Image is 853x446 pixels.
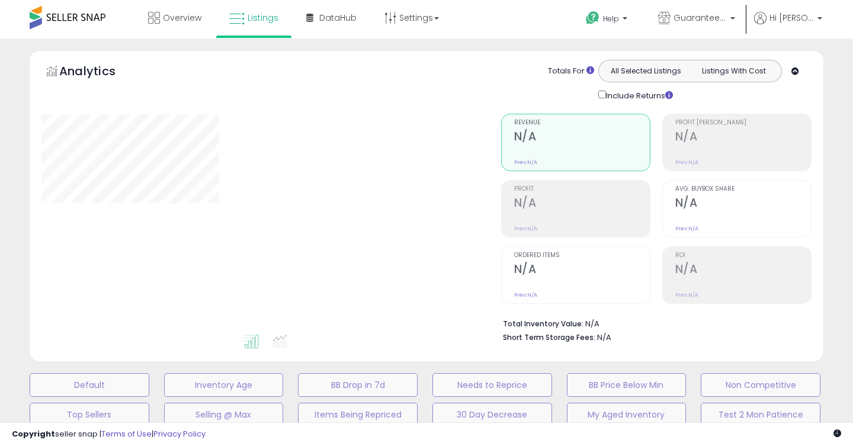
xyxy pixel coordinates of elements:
small: Prev: N/A [514,225,537,232]
div: Totals For [548,66,594,77]
button: Non Competitive [701,373,820,397]
span: Revenue [514,120,650,126]
small: Prev: N/A [675,225,698,232]
a: Terms of Use [101,428,152,439]
a: Help [576,2,639,38]
div: Include Returns [589,88,687,102]
button: My Aged Inventory [567,403,687,426]
small: Prev: N/A [514,291,537,299]
strong: Copyright [12,428,55,439]
button: Listings With Cost [690,63,778,79]
span: Help [603,14,619,24]
button: Items Being Repriced [298,403,418,426]
h5: Analytics [59,63,139,82]
b: Short Term Storage Fees: [503,332,595,342]
button: BB Drop in 7d [298,373,418,397]
i: Get Help [585,11,600,25]
a: Privacy Policy [153,428,206,439]
span: Hi [PERSON_NAME] [769,12,814,24]
button: Inventory Age [164,373,284,397]
span: Profit [514,186,650,192]
span: Avg. Buybox Share [675,186,811,192]
button: Selling @ Max [164,403,284,426]
li: N/A [503,316,803,330]
button: BB Price Below Min [567,373,687,397]
button: All Selected Listings [602,63,690,79]
h2: N/A [514,196,650,212]
button: Top Sellers [30,403,149,426]
h2: N/A [675,262,811,278]
span: Profit [PERSON_NAME] [675,120,811,126]
h2: N/A [514,130,650,146]
h2: N/A [514,262,650,278]
button: 30 Day Decrease [432,403,552,426]
span: ROI [675,252,811,259]
button: Default [30,373,149,397]
h2: N/A [675,196,811,212]
span: DataHub [319,12,357,24]
h2: N/A [675,130,811,146]
span: Ordered Items [514,252,650,259]
small: Prev: N/A [675,291,698,299]
button: Test 2 Mon Patience [701,403,820,426]
b: Total Inventory Value: [503,319,583,329]
span: Listings [248,12,278,24]
div: seller snap | | [12,429,206,440]
small: Prev: N/A [514,159,537,166]
small: Prev: N/A [675,159,698,166]
button: Needs to Reprice [432,373,552,397]
span: Guaranteed Satisfaction [674,12,727,24]
span: N/A [597,332,611,343]
span: Overview [163,12,201,24]
a: Hi [PERSON_NAME] [754,12,822,38]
